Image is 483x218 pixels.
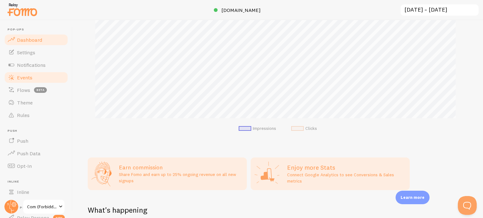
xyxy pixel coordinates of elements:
[17,87,30,93] span: Flows
[251,157,410,190] a: Enjoy more Stats Connect Google Analytics to see Conversions & Sales metrics
[88,205,147,215] h2: What's happening
[458,196,477,215] iframe: Help Scout Beacon - Open
[4,71,69,84] a: Events
[27,203,57,210] span: Com (Forbiddenfruit)
[8,129,69,133] span: Push
[287,163,406,172] h2: Enjoy more Stats
[396,191,430,204] div: Learn more
[4,59,69,71] a: Notifications
[17,99,33,106] span: Theme
[17,163,32,169] span: Opt-In
[17,150,41,157] span: Push Data
[17,74,32,81] span: Events
[4,135,69,147] a: Push
[17,189,29,195] span: Inline
[287,172,406,184] p: Connect Google Analytics to see Conversions & Sales metrics
[4,46,69,59] a: Settings
[4,147,69,160] a: Push Data
[34,87,47,93] span: beta
[239,126,276,131] li: Impressions
[291,126,317,131] li: Clicks
[119,171,243,184] p: Share Fomo and earn up to 25% ongoing revenue on all new signups
[119,164,243,171] h3: Earn commission
[17,138,28,144] span: Push
[4,109,69,121] a: Rules
[4,84,69,96] a: Flows beta
[8,180,69,184] span: Inline
[4,96,69,109] a: Theme
[4,186,69,198] a: Inline
[17,62,46,68] span: Notifications
[4,160,69,172] a: Opt-In
[401,194,425,200] p: Learn more
[17,37,42,43] span: Dashboard
[254,161,280,186] img: Google Analytics
[17,49,35,56] span: Settings
[8,28,69,32] span: Pop-ups
[17,112,30,118] span: Rules
[7,2,38,18] img: fomo-relay-logo-orange.svg
[23,199,65,214] a: Com (Forbiddenfruit)
[4,34,69,46] a: Dashboard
